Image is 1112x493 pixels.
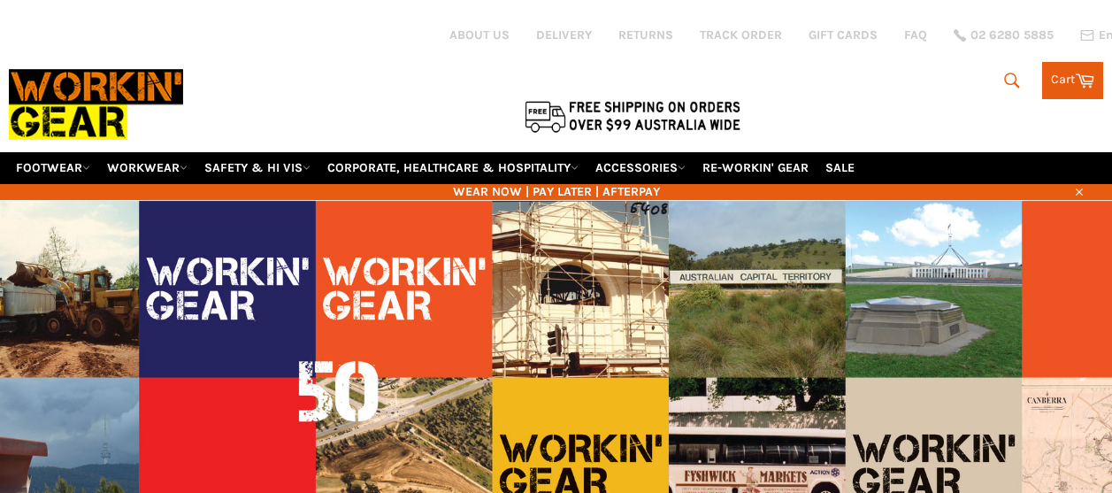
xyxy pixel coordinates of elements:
a: ACCESSORIES [588,152,693,183]
a: Cart [1042,62,1103,99]
a: GIFT CARDS [809,27,878,43]
a: CORPORATE, HEALTHCARE & HOSPITALITY [320,152,586,183]
a: WORKWEAR [100,152,195,183]
a: 02 6280 5885 [954,29,1054,42]
a: RE-WORKIN' GEAR [695,152,816,183]
a: SALE [818,152,862,183]
span: 02 6280 5885 [970,29,1054,42]
a: TRACK ORDER [700,27,782,43]
a: SAFETY & HI VIS [197,152,318,183]
a: ABOUT US [449,27,510,43]
a: FAQ [904,27,927,43]
a: RETURNS [618,27,673,43]
a: FOOTWEAR [9,152,97,183]
a: DELIVERY [536,27,592,43]
img: Flat $9.95 shipping Australia wide [522,97,743,135]
span: WEAR NOW | PAY LATER | AFTERPAY [9,183,1103,200]
img: Workin Gear leaders in Workwear, Safety Boots, PPE, Uniforms. Australia's No.1 in Workwear [9,58,183,151]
